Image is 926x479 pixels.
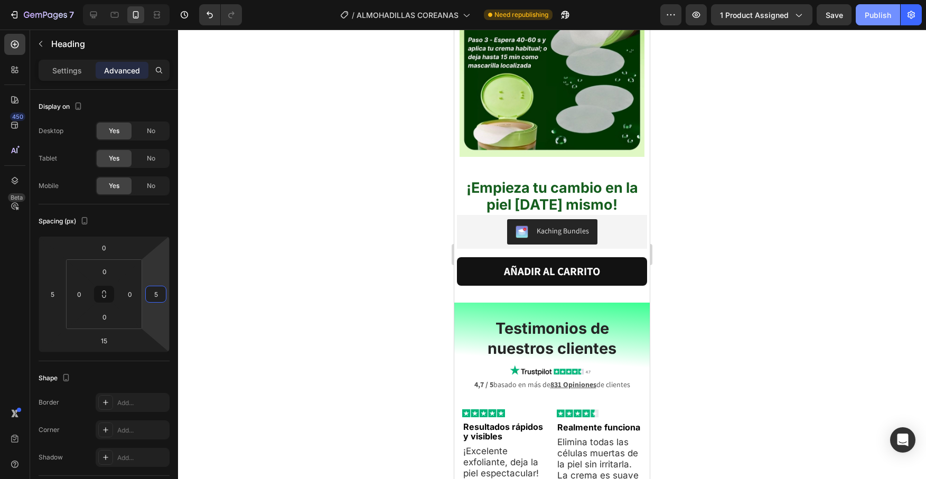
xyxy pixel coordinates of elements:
span: Save [826,11,843,20]
span: ALMOHADILLAS COREANAS [357,10,459,21]
span: Yes [109,181,119,191]
span: 1 product assigned [720,10,789,21]
span: ¡Empieza tu cambio en la piel [DATE] mismo! [12,149,184,184]
input: 0px [122,286,138,302]
h2: Testimonios de nuestros clientes [8,288,188,330]
span: Resultados rápidos y visibles [9,392,89,412]
span: No [147,154,155,163]
div: Corner [39,425,60,435]
button: 1 product assigned [711,4,812,25]
p: Advanced [104,65,140,76]
span: No [147,126,155,136]
div: Spacing (px) [39,214,91,229]
div: Add... [117,426,167,435]
div: Tablet [39,154,57,163]
button: Save [817,4,852,25]
div: Kaching Bundles [82,196,135,207]
input: 0px [71,286,87,302]
input: 15 [93,333,115,349]
span: / [352,10,354,21]
div: Shape [39,371,72,386]
img: KachingBundles.png [61,196,74,209]
div: AÑADIR AL CARRITO [50,232,146,252]
input: 0 [93,240,115,256]
strong: 4,7 [20,350,30,360]
span: Yes [109,126,119,136]
div: Add... [117,453,167,463]
div: Publish [865,10,891,21]
span: No [147,181,155,191]
input: 0px [94,309,115,325]
div: Border [39,398,59,407]
div: Beta [8,193,25,202]
div: Shadow [39,453,63,462]
p: Settings [52,65,82,76]
input: 5 [148,286,164,302]
iframe: Design area [454,30,650,479]
p: Heading [51,37,165,50]
div: Open Intercom Messenger [890,427,915,453]
p: basado en más de de clientes [9,349,186,362]
button: Publish [856,4,900,25]
button: 7 [4,4,79,25]
div: Mobile [39,181,59,191]
strong: / 5 [31,350,39,360]
input: 5 [44,286,60,302]
p: 7 [69,8,74,21]
div: Display on [39,100,85,114]
button: AÑADIR AL CARRITO [3,228,193,256]
u: 831 Opiniones [96,350,142,360]
button: Kaching Bundles [53,190,143,215]
div: 450 [10,112,25,121]
div: Undo/Redo [199,4,242,25]
span: Need republishing [494,10,548,20]
span: Realmente funciona [103,392,186,403]
span: Yes [109,154,119,163]
div: Desktop [39,126,63,136]
div: Add... [117,398,167,408]
input: 0px [94,264,115,279]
